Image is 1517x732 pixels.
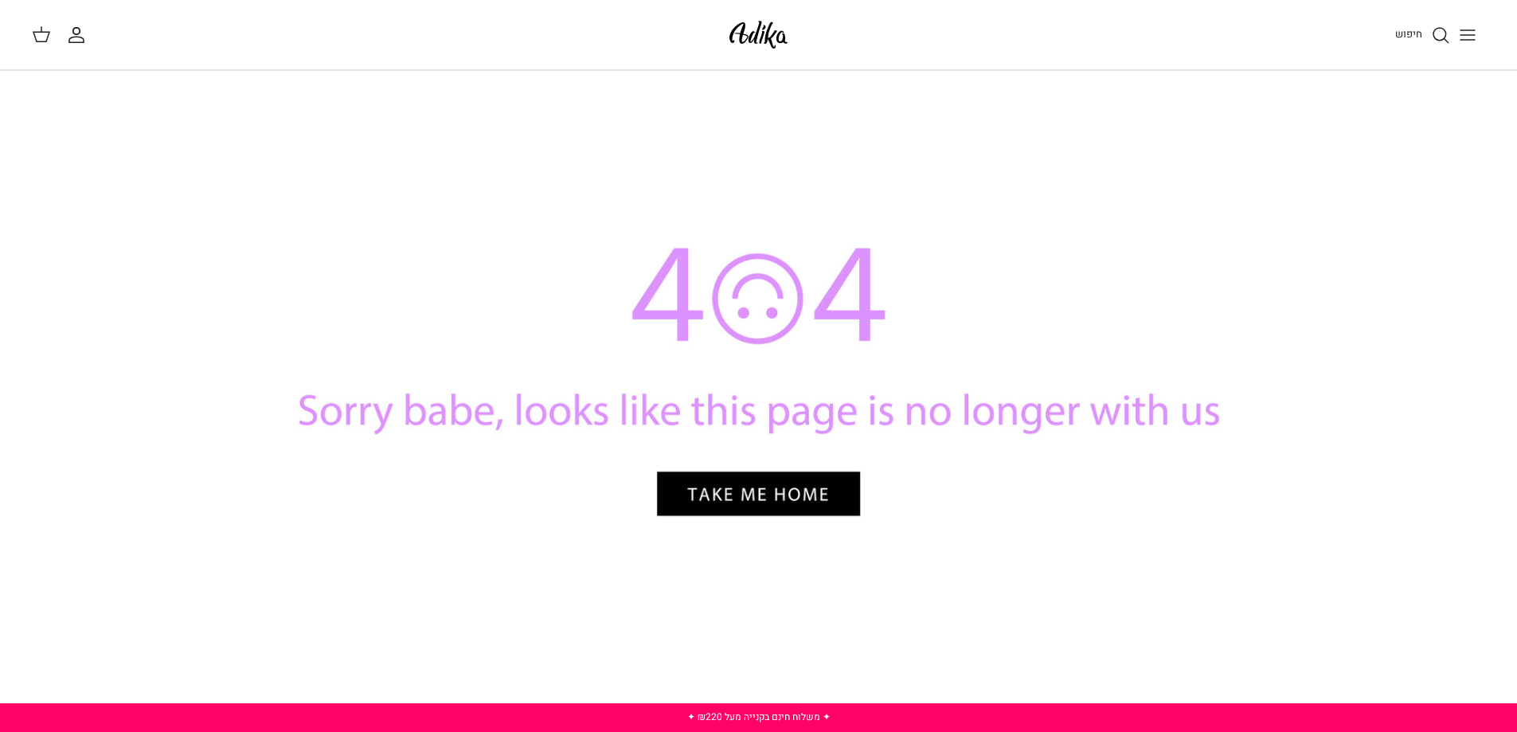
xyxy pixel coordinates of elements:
[1450,18,1485,53] button: Toggle menu
[67,25,92,45] a: החשבון שלי
[1395,25,1450,45] a: חיפוש
[725,16,792,53] img: Adika IL
[1395,26,1422,41] span: חיפוש
[687,710,831,724] a: ✦ משלוח חינם בקנייה מעל ₪220 ✦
